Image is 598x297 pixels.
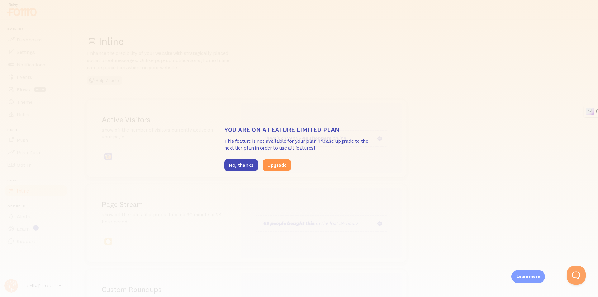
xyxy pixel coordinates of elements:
button: No, thanks [224,159,258,171]
p: Learn more [516,274,540,280]
iframe: Help Scout Beacon - Open [567,266,586,285]
button: Upgrade [263,159,291,171]
h3: You are on a feature limited plan [224,126,374,134]
div: Learn more [511,270,545,283]
p: This feature is not available for your plan. Please upgrade to the next tier plan in order to use... [224,137,374,152]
